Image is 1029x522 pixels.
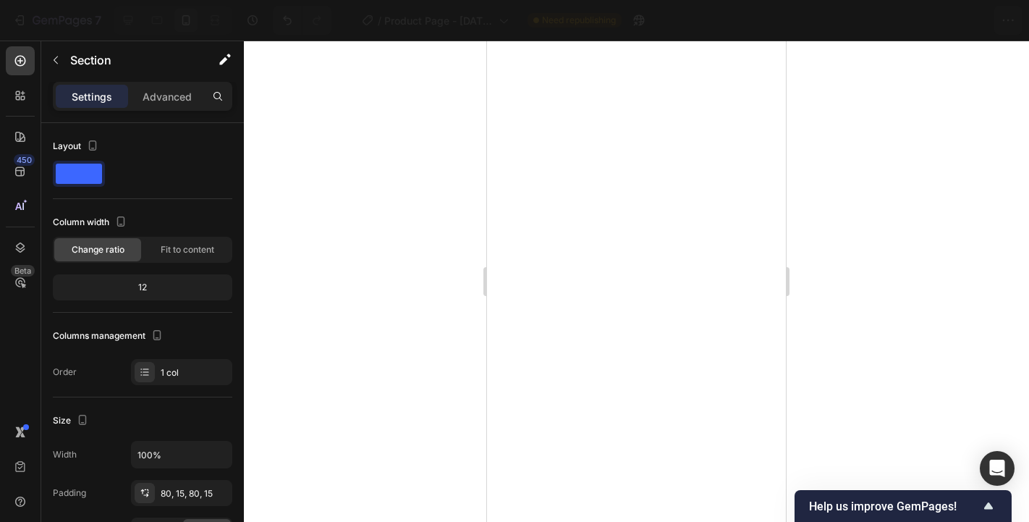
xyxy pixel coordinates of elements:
button: Save [879,6,927,35]
button: 1 product assigned [734,6,873,35]
div: Size [53,411,91,431]
input: Auto [132,442,232,468]
div: Width [53,448,77,461]
span: Need republishing [542,14,616,27]
span: Change ratio [72,243,124,256]
span: 1 product assigned [747,13,841,28]
span: Product Page - [DATE] 10:53:06 [384,13,493,28]
div: Layout [53,137,101,156]
div: Column width [53,213,130,232]
div: Beta [11,265,35,277]
span: Fit to content [161,243,214,256]
button: 7 [6,6,108,35]
div: Publish [945,13,981,28]
button: Show survey - Help us improve GemPages! [809,497,997,515]
p: Section [70,51,189,69]
div: Order [53,366,77,379]
div: 80, 15, 80, 15 [161,487,229,500]
div: 450 [14,154,35,166]
button: Publish [933,6,994,35]
span: Save [892,14,915,27]
p: Advanced [143,89,192,104]
div: Padding [53,487,86,500]
div: Columns management [53,327,166,346]
div: 12 [56,277,229,298]
iframe: Design area [487,41,786,522]
p: Settings [72,89,112,104]
p: 7 [95,12,101,29]
div: Undo/Redo [273,6,331,35]
span: Help us improve GemPages! [809,500,980,513]
span: / [378,13,381,28]
div: Open Intercom Messenger [980,451,1015,486]
div: 1 col [161,366,229,379]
